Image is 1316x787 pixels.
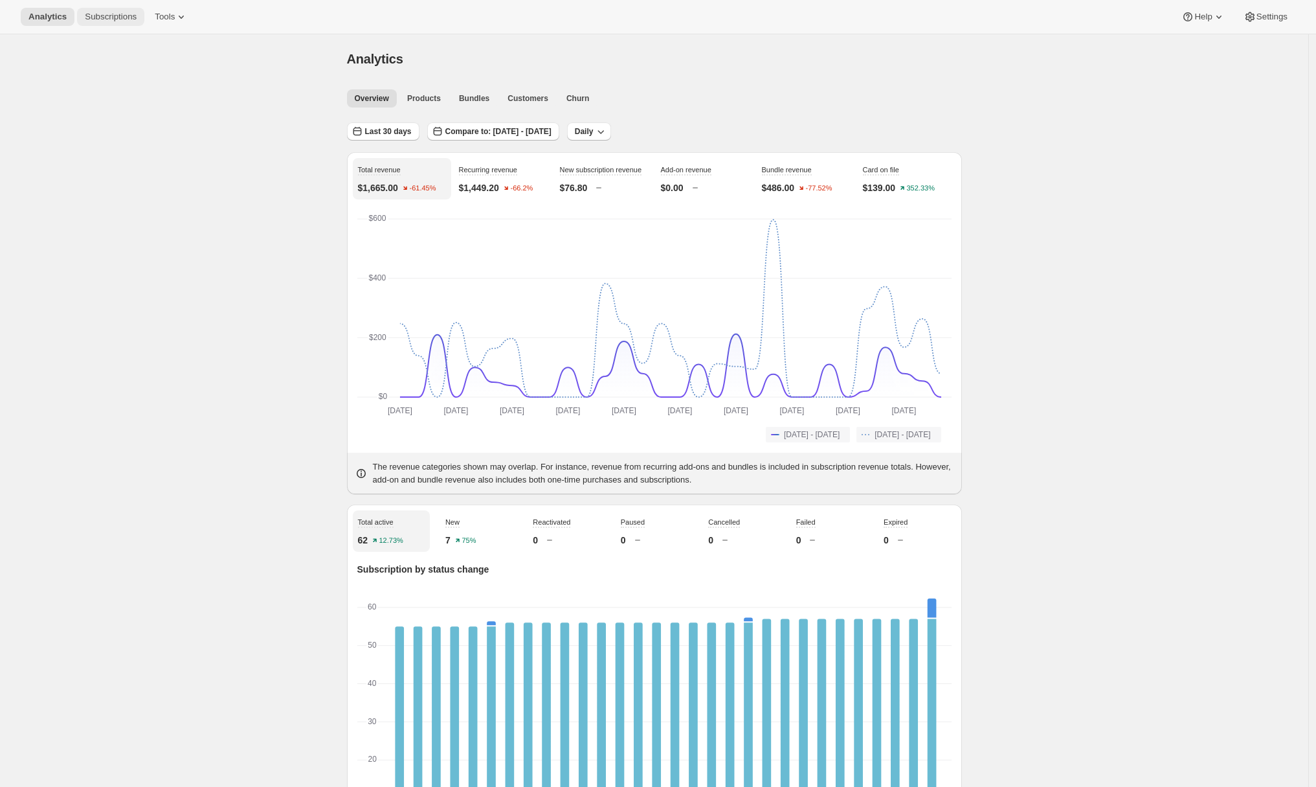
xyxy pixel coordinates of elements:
span: Analytics [28,12,67,22]
span: Paused [621,518,645,526]
span: Compare to: [DATE] - [DATE] [445,126,552,137]
text: [DATE] [835,406,860,415]
rect: Expired-6 0 [854,600,863,601]
span: Customers [507,93,548,104]
p: 62 [358,534,368,547]
span: Total active [358,518,394,526]
rect: Expired-6 0 [597,600,606,601]
rect: Expired-6 0 [835,600,844,601]
button: Help [1174,8,1232,26]
rect: Expired-6 0 [670,600,679,601]
rect: Expired-6 0 [762,600,771,601]
text: [DATE] [779,406,804,415]
button: Settings [1236,8,1295,26]
p: 0 [621,534,626,547]
text: 352.33% [907,185,935,192]
rect: Expired-6 0 [450,600,459,601]
span: Overview [355,93,389,104]
p: $1,449.20 [459,181,499,194]
rect: Expired-6 0 [744,600,753,601]
text: 40 [368,679,377,688]
span: New subscription revenue [560,166,642,174]
text: 20 [368,755,377,764]
rect: Expired-6 0 [395,600,404,601]
text: [DATE] [723,406,748,415]
rect: Expired-6 0 [891,600,900,601]
p: Subscription by status change [357,563,952,576]
rect: Expired-6 0 [542,600,551,601]
span: Churn [566,93,589,104]
span: Recurring revenue [459,166,518,174]
text: [DATE] [500,406,524,415]
span: Card on file [863,166,899,174]
text: $600 [368,214,386,223]
rect: Expired-6 0 [725,600,734,601]
span: Settings [1256,12,1288,22]
p: The revenue categories shown may overlap. For instance, revenue from recurring add-ons and bundle... [373,461,954,486]
p: $76.80 [560,181,588,194]
text: [DATE] [388,406,412,415]
p: 0 [533,534,538,547]
button: Analytics [21,8,74,26]
button: Tools [147,8,195,26]
span: Analytics [347,52,403,66]
span: Last 30 days [365,126,412,137]
rect: Expired-6 0 [634,600,643,601]
text: -61.45% [409,185,436,192]
rect: Expired-6 0 [432,600,441,601]
rect: New-1 1 [744,617,753,622]
span: Daily [575,126,594,137]
rect: Expired-6 0 [468,600,477,601]
p: 0 [708,534,713,547]
p: $139.00 [863,181,896,194]
text: 60 [368,602,377,611]
span: Reactivated [533,518,570,526]
span: Expired [884,518,908,526]
text: [DATE] [555,406,580,415]
span: Tools [155,12,175,22]
text: 50 [368,641,377,650]
rect: Expired-6 0 [505,600,514,601]
text: -77.52% [806,185,832,192]
rect: New-1 1 [487,621,496,626]
span: Bundles [459,93,489,104]
rect: Expired-6 0 [780,600,789,601]
p: 0 [884,534,889,547]
rect: Expired-6 0 [578,600,587,601]
rect: Expired-6 0 [707,600,716,601]
rect: Expired-6 0 [487,600,496,601]
text: 75% [462,537,476,545]
span: [DATE] - [DATE] [784,429,840,440]
p: 0 [796,534,801,547]
rect: Expired-6 0 [909,600,918,601]
text: 12.73% [379,537,404,545]
text: $400 [368,273,386,282]
span: Subscriptions [85,12,137,22]
text: [DATE] [611,406,636,415]
button: [DATE] - [DATE] [766,427,850,442]
span: Products [407,93,441,104]
rect: Expired-6 0 [689,600,698,601]
span: Total revenue [358,166,401,174]
text: [DATE] [443,406,468,415]
span: Bundle revenue [762,166,812,174]
span: Failed [796,518,816,526]
span: Help [1194,12,1212,22]
rect: Expired-6 0 [413,600,422,601]
text: 30 [368,717,377,726]
button: Daily [567,122,612,141]
rect: Expired-6 0 [615,600,624,601]
button: [DATE] - [DATE] [856,427,941,442]
rect: Expired-6 0 [817,600,826,601]
text: [DATE] [891,406,916,415]
rect: Expired-6 0 [560,600,569,601]
rect: Expired-6 0 [652,600,661,601]
span: Add-on revenue [661,166,711,174]
p: $1,665.00 [358,181,398,194]
text: [DATE] [667,406,692,415]
text: $0 [378,392,387,401]
p: $486.00 [762,181,795,194]
button: Compare to: [DATE] - [DATE] [427,122,559,141]
text: -66.2% [510,185,533,192]
button: Subscriptions [77,8,144,26]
